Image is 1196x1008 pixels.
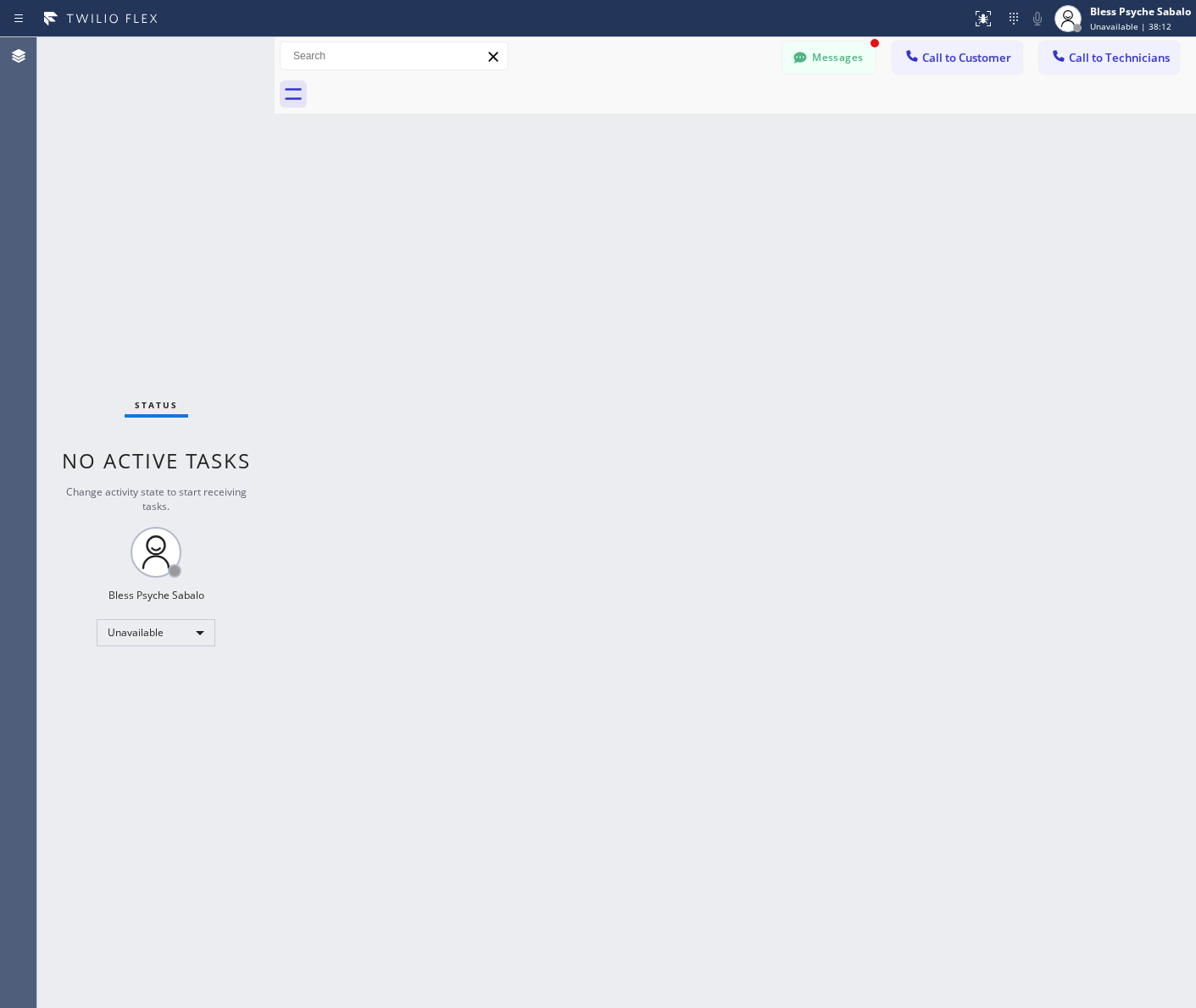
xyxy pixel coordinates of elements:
span: Call to Customer [922,50,1011,65]
div: Bless Psyche Sabalo [108,588,204,602]
input: Search [281,42,508,69]
div: Bless Psyche Sabalo [1090,4,1191,19]
button: Call to Technicians [1039,42,1179,74]
span: Call to Technicians [1069,50,1170,65]
span: Unavailable | 38:12 [1090,20,1171,32]
span: No active tasks [62,446,251,474]
button: Messages [782,42,876,74]
button: Call to Customer [893,42,1022,74]
div: Unavailable [97,619,215,646]
button: Mute [1026,7,1049,30]
span: Status [135,399,178,411]
span: Change activity state to start receiving tasks. [66,485,247,513]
